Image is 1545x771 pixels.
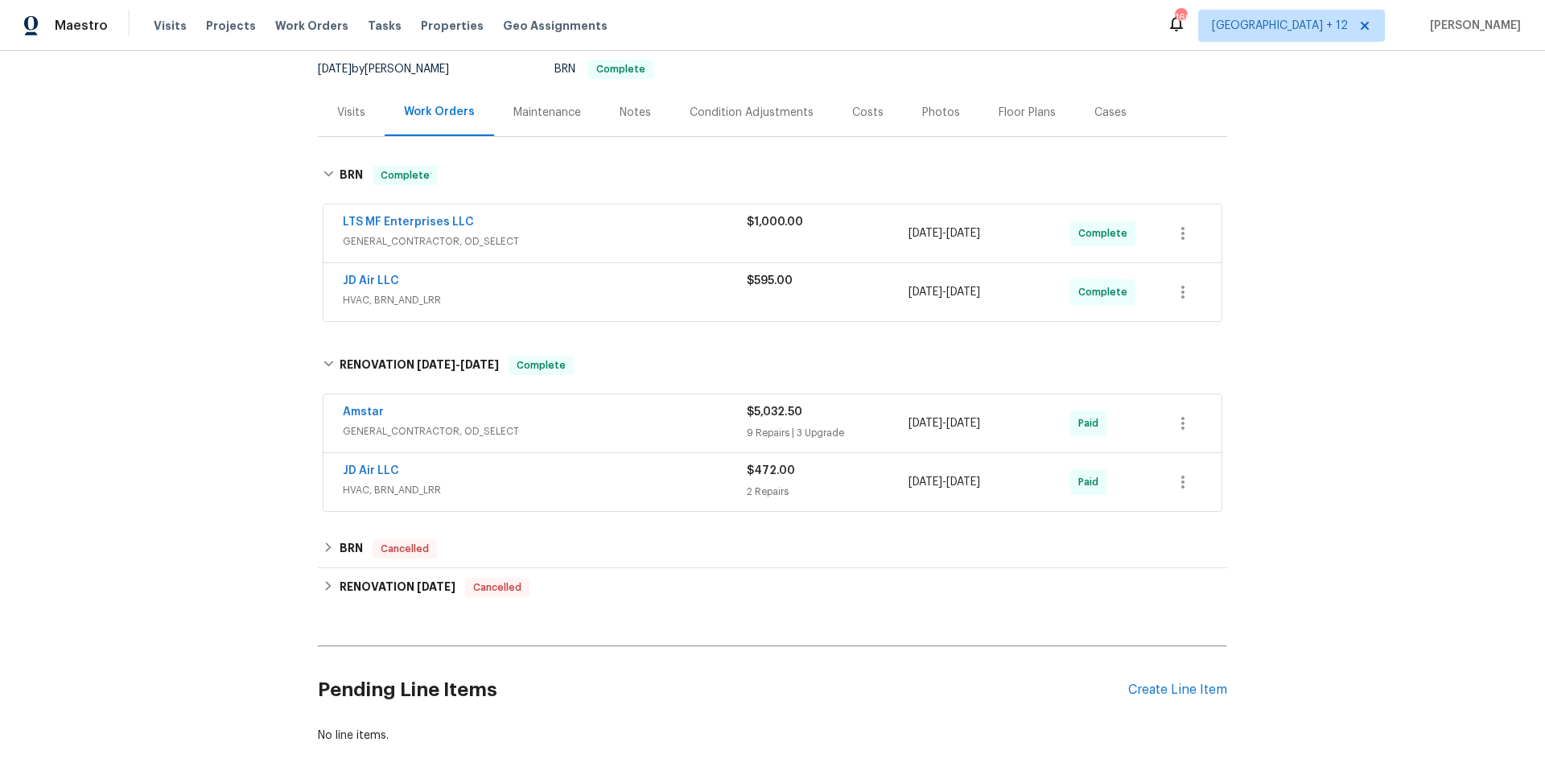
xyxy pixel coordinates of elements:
span: BRN [554,64,653,75]
a: Amstar [343,406,384,418]
span: Maestro [55,18,108,34]
h6: RENOVATION [340,578,455,597]
span: $1,000.00 [747,216,803,228]
div: No line items. [318,728,1227,744]
div: 166 [1175,10,1186,26]
span: Paid [1078,415,1105,431]
span: [DATE] [417,359,455,370]
div: Work Orders [404,104,475,120]
span: Visits [154,18,187,34]
span: [DATE] [908,287,942,298]
span: [DATE] [946,418,980,429]
span: Paid [1078,474,1105,490]
span: [DATE] [908,476,942,488]
span: Projects [206,18,256,34]
h2: Pending Line Items [318,653,1128,728]
span: GENERAL_CONTRACTOR, OD_SELECT [343,233,747,249]
span: [DATE] [946,287,980,298]
span: [DATE] [946,228,980,239]
div: Notes [620,105,651,121]
div: by [PERSON_NAME] [318,60,468,79]
div: 9 Repairs | 3 Upgrade [747,425,908,441]
span: [DATE] [318,64,352,75]
div: 2 Repairs [747,484,908,500]
div: Maintenance [513,105,581,121]
span: [DATE] [908,228,942,239]
span: [PERSON_NAME] [1423,18,1521,34]
a: LTS MF Enterprises LLC [343,216,474,228]
span: HVAC, BRN_AND_LRR [343,482,747,498]
span: [DATE] [908,418,942,429]
div: BRN Complete [318,150,1227,201]
span: [DATE] [946,476,980,488]
span: - [908,474,980,490]
span: Cancelled [374,541,435,557]
h6: BRN [340,166,363,185]
div: BRN Cancelled [318,530,1227,568]
div: Condition Adjustments [690,105,814,121]
span: [DATE] [460,359,499,370]
a: JD Air LLC [343,465,399,476]
span: Complete [510,357,572,373]
span: $5,032.50 [747,406,802,418]
a: JD Air LLC [343,275,399,287]
span: Properties [421,18,484,34]
span: $595.00 [747,275,793,287]
span: Cancelled [467,579,528,596]
span: HVAC, BRN_AND_LRR [343,292,747,308]
div: Floor Plans [999,105,1056,121]
div: Cases [1094,105,1127,121]
span: - [417,359,499,370]
div: Photos [922,105,960,121]
span: Geo Assignments [503,18,608,34]
span: Complete [1078,284,1134,300]
div: RENOVATION [DATE]Cancelled [318,568,1227,607]
span: $472.00 [747,465,795,476]
span: [DATE] [417,581,455,592]
span: - [908,415,980,431]
span: [GEOGRAPHIC_DATA] + 12 [1212,18,1348,34]
span: - [908,225,980,241]
span: - [908,284,980,300]
h6: RENOVATION [340,356,499,375]
span: Tasks [368,20,402,31]
span: Complete [1078,225,1134,241]
span: Work Orders [275,18,348,34]
h6: BRN [340,539,363,559]
div: Create Line Item [1128,682,1227,698]
span: Complete [590,64,652,74]
div: Costs [852,105,884,121]
div: Visits [337,105,365,121]
span: Complete [374,167,436,183]
div: RENOVATION [DATE]-[DATE]Complete [318,340,1227,391]
span: GENERAL_CONTRACTOR, OD_SELECT [343,423,747,439]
